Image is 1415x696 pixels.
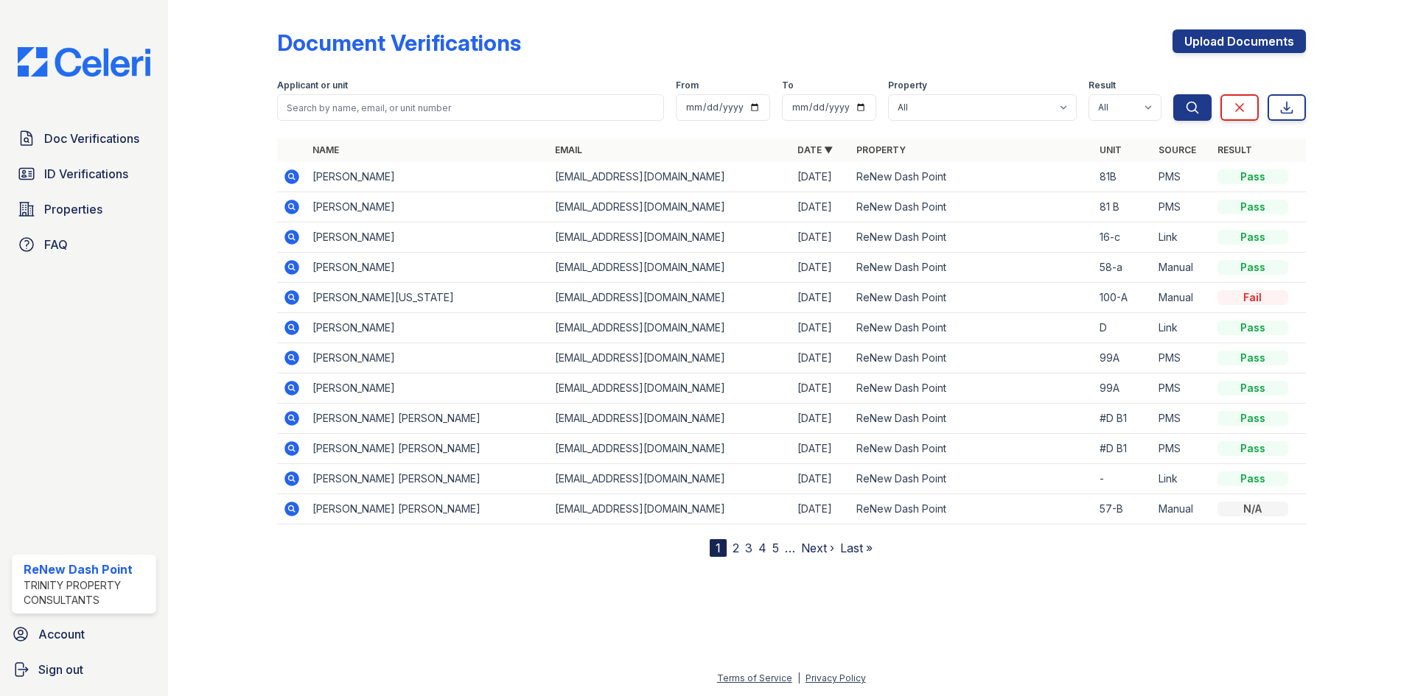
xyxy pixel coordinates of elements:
[1094,494,1153,524] td: 57-B
[1217,230,1288,245] div: Pass
[549,464,792,494] td: [EMAIL_ADDRESS][DOMAIN_NAME]
[307,434,549,464] td: [PERSON_NAME] [PERSON_NAME]
[549,283,792,313] td: [EMAIL_ADDRESS][DOMAIN_NAME]
[792,464,850,494] td: [DATE]
[1089,80,1116,91] label: Result
[806,672,866,683] a: Privacy Policy
[850,162,1093,192] td: ReNew Dash Point
[745,541,752,555] a: 3
[850,434,1093,464] td: ReNew Dash Point
[785,539,795,557] span: …
[792,343,850,373] td: [DATE]
[1217,471,1288,486] div: Pass
[1094,313,1153,343] td: D
[44,200,102,218] span: Properties
[44,130,139,147] span: Doc Verifications
[1153,222,1212,253] td: Link
[797,144,833,155] a: Date ▼
[307,192,549,222] td: [PERSON_NAME]
[710,539,727,557] div: 1
[24,578,150,608] div: Trinity Property Consultants
[1217,502,1288,516] div: N/A
[792,434,850,464] td: [DATE]
[1217,290,1288,305] div: Fail
[277,29,521,56] div: Document Verifications
[1153,192,1212,222] td: PMS
[24,560,150,578] div: ReNew Dash Point
[1159,144,1196,155] a: Source
[549,373,792,404] td: [EMAIL_ADDRESS][DOMAIN_NAME]
[792,283,850,313] td: [DATE]
[1094,253,1153,283] td: 58-a
[1094,222,1153,253] td: 16-c
[12,124,156,153] a: Doc Verifications
[733,541,739,555] a: 2
[549,253,792,283] td: [EMAIL_ADDRESS][DOMAIN_NAME]
[549,162,792,192] td: [EMAIL_ADDRESS][DOMAIN_NAME]
[792,404,850,434] td: [DATE]
[307,494,549,524] td: [PERSON_NAME] [PERSON_NAME]
[12,159,156,189] a: ID Verifications
[312,144,339,155] a: Name
[1153,434,1212,464] td: PMS
[1094,343,1153,373] td: 99A
[850,283,1093,313] td: ReNew Dash Point
[307,222,549,253] td: [PERSON_NAME]
[1153,373,1212,404] td: PMS
[850,373,1093,404] td: ReNew Dash Point
[1217,441,1288,456] div: Pass
[1153,283,1212,313] td: Manual
[1217,260,1288,275] div: Pass
[1153,494,1212,524] td: Manual
[792,313,850,343] td: [DATE]
[850,222,1093,253] td: ReNew Dash Point
[850,494,1093,524] td: ReNew Dash Point
[549,434,792,464] td: [EMAIL_ADDRESS][DOMAIN_NAME]
[840,541,873,555] a: Last »
[850,253,1093,283] td: ReNew Dash Point
[792,192,850,222] td: [DATE]
[12,230,156,259] a: FAQ
[307,313,549,343] td: [PERSON_NAME]
[555,144,582,155] a: Email
[850,192,1093,222] td: ReNew Dash Point
[850,313,1093,343] td: ReNew Dash Point
[44,236,68,253] span: FAQ
[758,541,766,555] a: 4
[1153,404,1212,434] td: PMS
[792,222,850,253] td: [DATE]
[850,464,1093,494] td: ReNew Dash Point
[792,373,850,404] td: [DATE]
[856,144,906,155] a: Property
[1173,29,1306,53] a: Upload Documents
[307,464,549,494] td: [PERSON_NAME] [PERSON_NAME]
[277,80,348,91] label: Applicant or unit
[549,494,792,524] td: [EMAIL_ADDRESS][DOMAIN_NAME]
[6,47,162,77] img: CE_Logo_Blue-a8612792a0a2168367f1c8372b55b34899dd931a85d93a1a3d3e32e68fde9ad4.png
[850,404,1093,434] td: ReNew Dash Point
[549,404,792,434] td: [EMAIL_ADDRESS][DOMAIN_NAME]
[1217,351,1288,365] div: Pass
[1217,320,1288,335] div: Pass
[1094,162,1153,192] td: 81B
[797,672,800,683] div: |
[1217,169,1288,184] div: Pass
[307,404,549,434] td: [PERSON_NAME] [PERSON_NAME]
[1094,373,1153,404] td: 99A
[1153,253,1212,283] td: Manual
[801,541,834,555] a: Next ›
[12,194,156,224] a: Properties
[792,253,850,283] td: [DATE]
[1094,434,1153,464] td: #D B1
[1153,464,1212,494] td: Link
[549,222,792,253] td: [EMAIL_ADDRESS][DOMAIN_NAME]
[1153,313,1212,343] td: Link
[307,283,549,313] td: [PERSON_NAME][US_STATE]
[549,343,792,373] td: [EMAIL_ADDRESS][DOMAIN_NAME]
[549,192,792,222] td: [EMAIL_ADDRESS][DOMAIN_NAME]
[772,541,779,555] a: 5
[307,162,549,192] td: [PERSON_NAME]
[6,655,162,684] a: Sign out
[782,80,794,91] label: To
